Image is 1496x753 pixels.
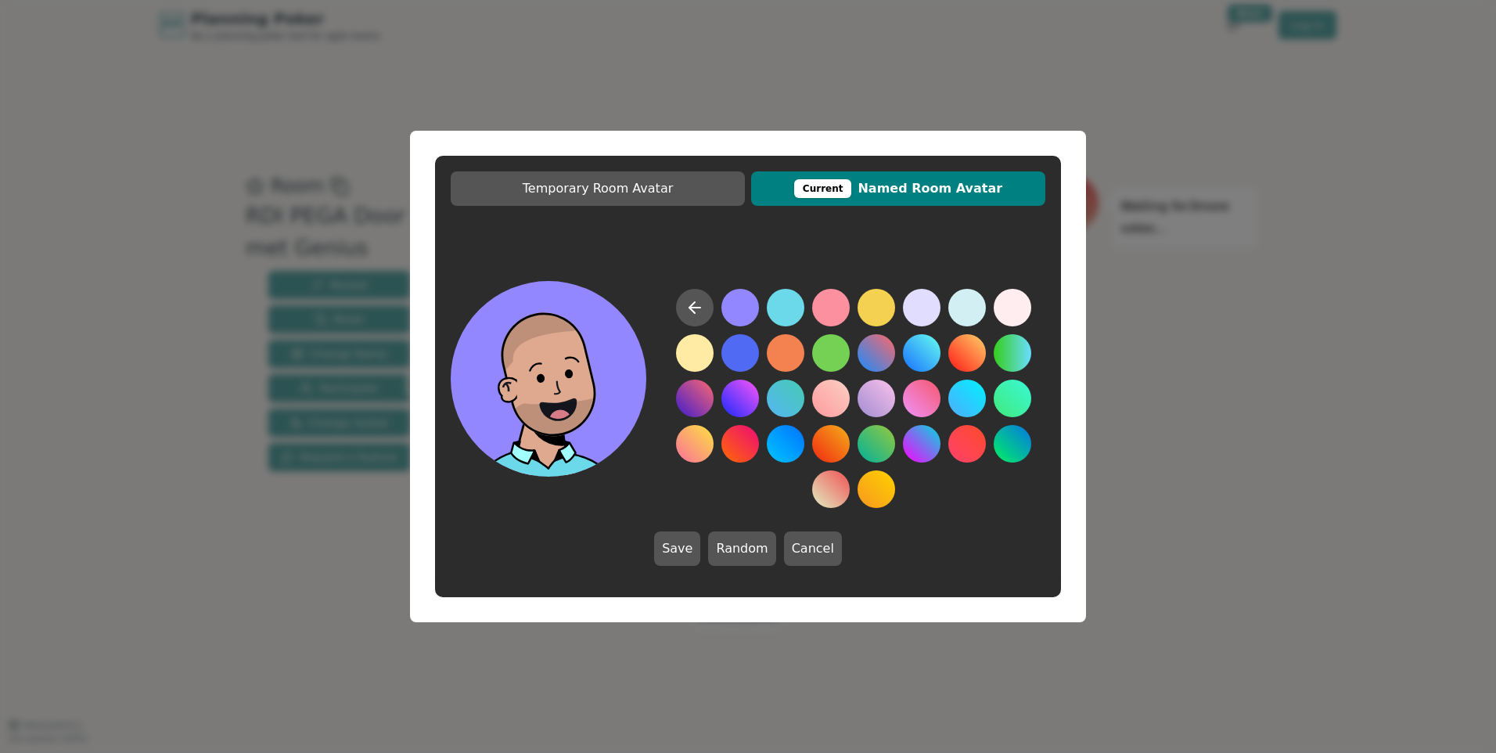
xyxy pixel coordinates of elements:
[794,179,852,198] div: This avatar will be displayed in dedicated rooms
[759,179,1037,198] span: Named Room Avatar
[708,531,775,566] button: Random
[654,531,700,566] button: Save
[459,179,737,198] span: Temporary Room Avatar
[451,171,745,206] button: Temporary Room Avatar
[784,531,842,566] button: Cancel
[751,171,1045,206] button: CurrentNamed Room Avatar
